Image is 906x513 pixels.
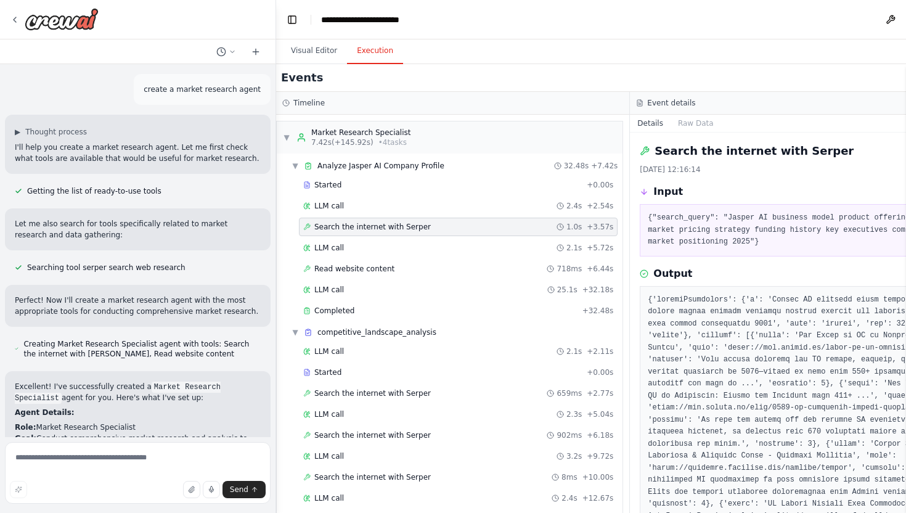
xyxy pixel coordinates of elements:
[630,115,671,132] button: Details
[15,382,221,404] code: Market Research Specialist
[314,347,344,356] span: LLM call
[23,339,261,359] span: Creating Market Research Specialist agent with tools: Search the internet with [PERSON_NAME], Rea...
[293,98,325,108] h3: Timeline
[25,127,87,137] span: Thought process
[314,472,431,482] span: Search the internet with Serper
[292,161,299,171] span: ▼
[587,347,613,356] span: + 2.11s
[15,408,75,417] strong: Agent Details:
[292,327,299,337] span: ▼
[566,409,582,419] span: 2.3s
[281,69,323,86] h2: Events
[317,327,436,337] span: competitive_landscape_analysis
[10,481,27,498] button: Improve this prompt
[566,243,582,253] span: 2.1s
[15,434,36,443] strong: Goal:
[144,84,261,95] p: create a market research agent
[564,161,589,171] span: 32.48s
[557,285,577,295] span: 25.1s
[347,38,403,64] button: Execution
[15,142,261,164] p: I'll help you create a market research agent. Let me first check what tools are available that wo...
[314,388,431,398] span: Search the internet with Serper
[321,14,399,26] nav: breadcrumb
[587,409,613,419] span: + 5.04s
[566,222,582,232] span: 1.0s
[587,180,613,190] span: + 0.00s
[653,266,692,281] h3: Output
[183,481,200,498] button: Upload files
[582,472,614,482] span: + 10.00s
[587,243,613,253] span: + 5.72s
[653,184,683,199] h3: Input
[587,222,613,232] span: + 3.57s
[314,285,344,295] span: LLM call
[15,295,261,317] p: Perfect! Now I'll create a market research agent with the most appropriate tools for conducting c...
[246,44,266,59] button: Start a new chat
[15,422,261,433] li: Market Research Specialist
[314,201,344,211] span: LLM call
[314,367,341,377] span: Started
[314,264,394,274] span: Read website content
[15,127,87,137] button: ▶Thought process
[566,451,582,461] span: 3.2s
[557,388,582,398] span: 659ms
[561,493,577,503] span: 2.4s
[314,243,344,253] span: LLM call
[587,367,613,377] span: + 0.00s
[655,142,854,160] h2: Search the internet with Serper
[284,11,301,28] button: Hide left sidebar
[281,38,347,64] button: Visual Editor
[317,161,444,171] span: Analyze Jasper AI Company Profile
[566,201,582,211] span: 2.4s
[311,128,410,137] div: Market Research Specialist
[283,133,290,142] span: ▼
[314,222,431,232] span: Search the internet with Serper
[15,218,261,240] p: Let me also search for tools specifically related to market research and data gathering:
[587,451,613,461] span: + 9.72s
[561,472,577,482] span: 8ms
[647,98,695,108] h3: Event details
[203,481,220,498] button: Click to speak your automation idea
[314,409,344,419] span: LLM call
[591,161,618,171] span: + 7.42s
[671,115,721,132] button: Raw Data
[582,493,614,503] span: + 12.67s
[582,285,614,295] span: + 32.18s
[25,8,99,30] img: Logo
[587,201,613,211] span: + 2.54s
[27,263,186,273] span: Searching tool serper search web research
[230,485,248,495] span: Send
[587,388,613,398] span: + 2.77s
[15,381,261,403] p: Excellent! I've successfully created a agent for you. Here's what I've set up:
[587,264,613,274] span: + 6.44s
[378,137,407,147] span: • 4 task s
[582,306,614,316] span: + 32.48s
[557,430,582,440] span: 902ms
[587,430,613,440] span: + 6.18s
[211,44,241,59] button: Switch to previous chat
[314,430,431,440] span: Search the internet with Serper
[311,137,373,147] span: 7.42s (+145.92s)
[27,186,161,196] span: Getting the list of ready-to-use tools
[314,493,344,503] span: LLM call
[15,433,261,466] li: Conduct comprehensive market research and analysis to provide actionable insights about industrie...
[566,347,582,356] span: 2.1s
[15,127,20,137] span: ▶
[222,481,266,498] button: Send
[15,423,36,432] strong: Role:
[314,451,344,461] span: LLM call
[557,264,582,274] span: 718ms
[314,180,341,190] span: Started
[314,306,354,316] span: Completed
